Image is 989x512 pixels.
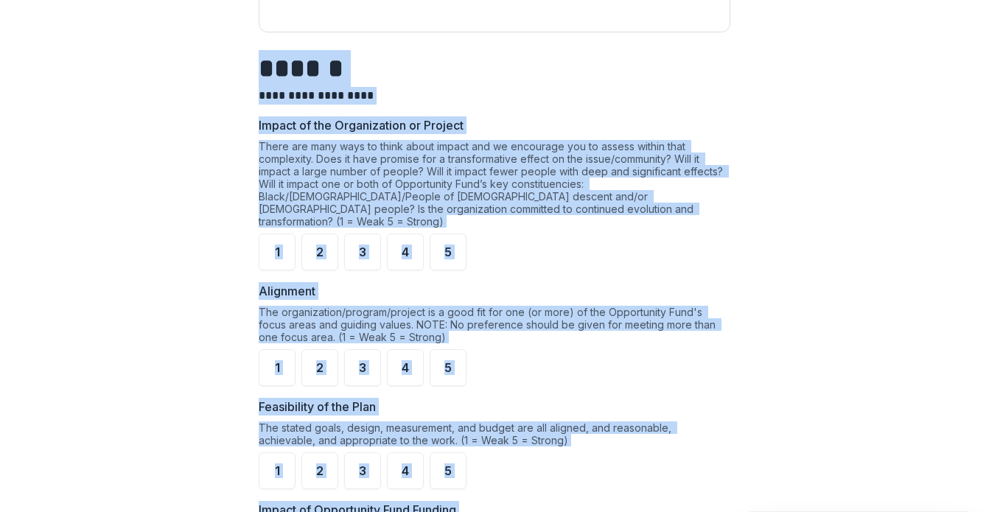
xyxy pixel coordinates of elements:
[359,362,366,374] span: 3
[402,246,409,258] span: 4
[275,465,280,477] span: 1
[259,398,376,415] p: Feasibility of the Plan
[316,465,324,477] span: 2
[275,362,280,374] span: 1
[259,306,730,349] div: The organization/program/project is a good fit for one (or more) of the Opportunity Fund's focus ...
[316,362,324,374] span: 2
[359,465,366,477] span: 3
[259,282,315,300] p: Alignment
[259,421,730,452] div: The stated goals, design, measurement, and budget are all aligned, and reasonable, achievable, an...
[402,362,409,374] span: 4
[275,246,280,258] span: 1
[444,465,452,477] span: 5
[359,246,366,258] span: 3
[444,362,452,374] span: 5
[259,116,464,134] p: Impact of the Organization or Project
[259,140,730,234] div: There are many ways to think about impact and we encourage you to assess within that complexity. ...
[316,246,324,258] span: 2
[402,465,409,477] span: 4
[444,246,452,258] span: 5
